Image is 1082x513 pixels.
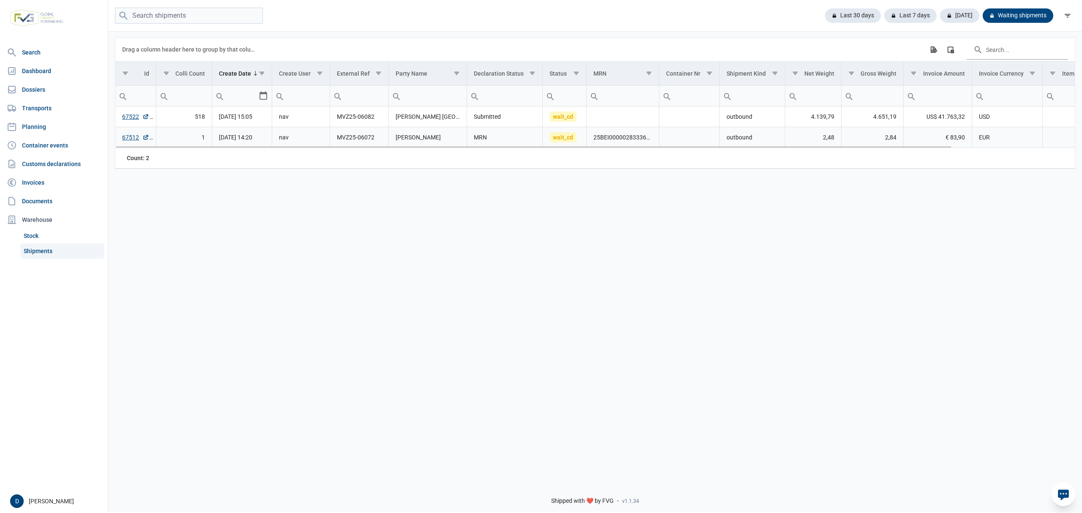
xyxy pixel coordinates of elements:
[474,70,524,77] div: Declaration Status
[842,86,904,106] input: Filter cell
[587,86,659,106] input: Filter cell
[719,106,785,127] td: outbound
[272,86,330,106] td: Filter cell
[904,86,972,106] input: Filter cell
[904,62,972,86] td: Column Invoice Amount
[467,86,482,106] div: Search box
[720,86,735,106] div: Search box
[825,8,881,23] div: Last 30 days
[841,127,904,148] td: 2,84
[940,8,979,23] div: [DATE]
[622,498,639,505] span: v1.1.34
[848,70,855,76] span: Show filter options for column 'Gross Weight'
[719,62,785,86] td: Column Shipment Kind
[330,106,389,127] td: MVZ25-06082
[396,70,427,77] div: Party Name
[542,62,586,86] td: Column Status
[1049,70,1056,76] span: Show filter options for column 'Item Count'
[219,134,252,141] span: [DATE] 14:20
[3,137,104,154] a: Container events
[389,86,467,106] td: Filter cell
[7,6,67,30] img: FVG - Global freight forwarding
[910,70,917,76] span: Show filter options for column 'Invoice Amount'
[972,106,1042,127] td: USD
[706,70,713,76] span: Show filter options for column 'Container Nr'
[587,86,659,106] td: Filter cell
[551,497,614,505] span: Shipped with ❤️ by FVG
[659,86,675,106] div: Search box
[945,133,965,142] span: € 83,90
[467,106,543,127] td: Submitted
[219,70,251,77] div: Create Date
[115,38,1075,169] div: Data grid with 2 rows and 18 columns
[785,127,841,148] td: 2,48
[272,86,330,106] input: Filter cell
[785,86,801,106] div: Search box
[804,70,834,77] div: Net Weight
[549,112,577,122] span: wait_cd
[115,86,156,106] td: Filter cell
[375,70,382,76] span: Show filter options for column 'External Ref'
[972,86,987,106] div: Search box
[175,70,205,77] div: Colli Count
[841,86,904,106] td: Filter cell
[258,86,268,106] div: Select
[727,70,766,77] div: Shipment Kind
[20,228,104,243] a: Stock
[967,39,1068,60] input: Search in the data grid
[785,62,841,86] td: Column Net Weight
[3,211,104,228] div: Warehouse
[972,127,1042,148] td: EUR
[792,70,798,76] span: Show filter options for column 'Net Weight'
[659,62,719,86] td: Column Container Nr
[156,106,212,127] td: 518
[122,70,128,76] span: Show filter options for column 'Id'
[272,127,330,148] td: nav
[979,70,1024,77] div: Invoice Currency
[587,86,602,106] div: Search box
[122,112,149,121] a: 67522
[330,127,389,148] td: MVZ25-06072
[772,70,778,76] span: Show filter options for column 'Shipment Kind'
[529,70,536,76] span: Show filter options for column 'Declaration Status'
[156,127,212,148] td: 1
[454,70,460,76] span: Show filter options for column 'Party Name'
[972,86,1042,106] td: Filter cell
[617,497,619,505] span: -
[10,494,24,508] button: D
[389,127,467,148] td: [PERSON_NAME]
[719,86,785,106] td: Filter cell
[659,86,719,106] td: Filter cell
[156,86,212,106] input: Filter cell
[842,86,857,106] div: Search box
[3,100,104,117] a: Transports
[156,62,212,86] td: Column Colli Count
[212,86,227,106] div: Search box
[587,127,659,148] td: 25BEI0000028333675
[972,86,1042,106] input: Filter cell
[841,62,904,86] td: Column Gross Weight
[904,86,972,106] td: Filter cell
[212,86,272,106] td: Filter cell
[3,156,104,172] a: Customs declarations
[115,62,156,86] td: Column Id
[10,494,103,508] div: [PERSON_NAME]
[1043,86,1058,106] div: Search box
[144,70,149,77] div: Id
[389,86,467,106] input: Filter cell
[122,38,1068,61] div: Data grid toolbar
[3,63,104,79] a: Dashboard
[972,62,1042,86] td: Column Invoice Currency
[389,62,467,86] td: Column Party Name
[467,86,543,106] td: Filter cell
[543,86,586,106] input: Filter cell
[542,86,586,106] td: Filter cell
[272,86,287,106] div: Search box
[20,243,104,259] a: Shipments
[3,174,104,191] a: Invoices
[259,70,265,76] span: Show filter options for column 'Create Date'
[317,70,323,76] span: Show filter options for column 'Create User'
[593,70,607,77] div: MRN
[3,193,104,210] a: Documents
